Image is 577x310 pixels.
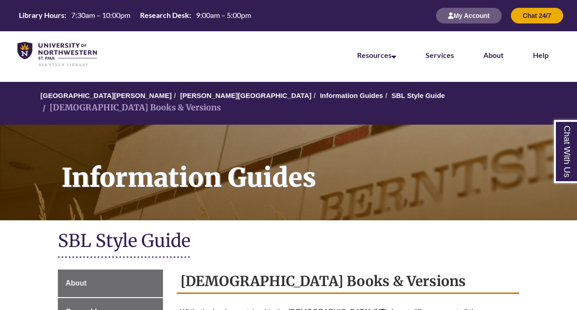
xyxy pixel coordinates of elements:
[40,101,221,115] li: [DEMOGRAPHIC_DATA] Books & Versions
[180,92,311,99] a: [PERSON_NAME][GEOGRAPHIC_DATA]
[40,92,172,99] a: [GEOGRAPHIC_DATA][PERSON_NAME]
[511,8,563,23] button: Chat 24/7
[436,8,502,23] button: My Account
[51,125,577,208] h1: Information Guides
[58,230,520,254] h1: SBL Style Guide
[483,51,504,59] a: About
[426,51,454,59] a: Services
[15,10,67,20] th: Library Hours:
[320,92,383,99] a: Information Guides
[136,10,192,20] th: Research Desk:
[511,11,563,19] a: Chat 24/7
[15,10,255,21] a: Hours Today
[58,270,163,297] a: About
[196,11,251,19] span: 9:00am – 5:00pm
[436,11,502,19] a: My Account
[357,51,396,59] a: Resources
[533,51,549,59] a: Help
[177,270,520,294] h2: [DEMOGRAPHIC_DATA] Books & Versions
[17,42,97,67] img: UNWSP Library Logo
[66,279,87,287] span: About
[392,92,445,99] a: SBL Style Guide
[15,10,255,20] table: Hours Today
[71,11,130,19] span: 7:30am – 10:00pm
